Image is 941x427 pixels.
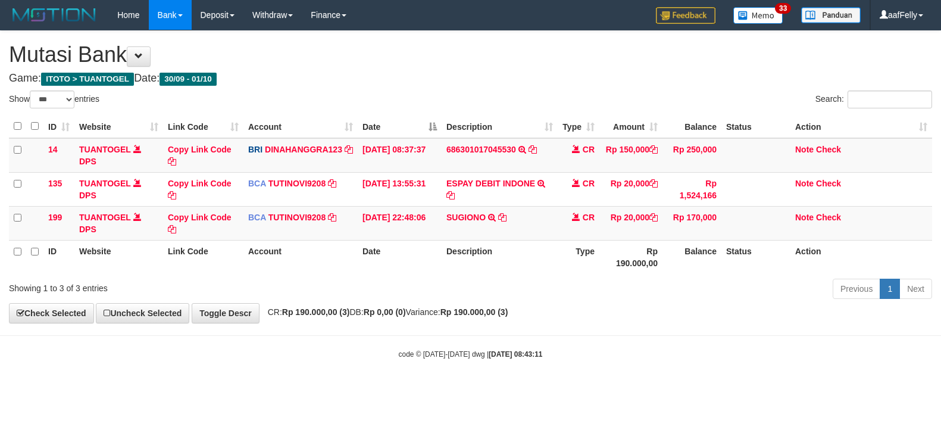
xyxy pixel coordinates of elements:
[9,6,99,24] img: MOTION_logo.png
[795,145,814,154] a: Note
[662,172,721,206] td: Rp 1,524,166
[498,213,507,222] a: Copy SUGIONO to clipboard
[358,206,442,240] td: [DATE] 22:48:06
[599,240,662,274] th: Rp 190.000,00
[442,115,558,138] th: Description: activate to sort column ascending
[801,7,861,23] img: panduan.png
[358,240,442,274] th: Date
[268,213,326,222] a: TUTINOVI9208
[9,43,932,67] h1: Mutasi Bank
[9,303,94,323] a: Check Selected
[358,172,442,206] td: [DATE] 13:55:31
[833,279,880,299] a: Previous
[79,179,131,188] a: TUANTOGEL
[558,115,599,138] th: Type: activate to sort column ascending
[345,145,353,154] a: Copy DINAHANGGRA123 to clipboard
[74,206,163,240] td: DPS
[446,179,535,188] a: ESPAY DEBIT INDONE
[816,213,841,222] a: Check
[74,115,163,138] th: Website: activate to sort column ascending
[599,172,662,206] td: Rp 20,000
[446,145,516,154] a: 686301017045530
[662,138,721,173] td: Rp 250,000
[168,179,232,200] a: Copy Link Code
[446,191,455,200] a: Copy ESPAY DEBIT INDONE to clipboard
[656,7,715,24] img: Feedback.jpg
[358,115,442,138] th: Date: activate to sort column descending
[9,73,932,85] h4: Game: Date:
[74,172,163,206] td: DPS
[599,206,662,240] td: Rp 20,000
[721,240,790,274] th: Status
[79,145,131,154] a: TUANTOGEL
[48,145,58,154] span: 14
[583,179,595,188] span: CR
[399,350,543,359] small: code © [DATE]-[DATE] dwg |
[79,213,131,222] a: TUANTOGEL
[790,240,932,274] th: Action
[248,179,266,188] span: BCA
[721,115,790,138] th: Status
[248,213,266,222] span: BCA
[74,138,163,173] td: DPS
[9,278,383,294] div: Showing 1 to 3 of 3 entries
[649,213,658,222] a: Copy Rp 20,000 to clipboard
[282,307,350,317] strong: Rp 190.000,00 (3)
[265,145,342,154] a: DINAHANGGRA123
[262,307,508,317] span: CR: DB: Variance:
[440,307,508,317] strong: Rp 190.000,00 (3)
[899,279,932,299] a: Next
[795,213,814,222] a: Note
[160,73,217,86] span: 30/09 - 01/10
[662,206,721,240] td: Rp 170,000
[248,145,262,154] span: BRI
[163,240,243,274] th: Link Code
[358,138,442,173] td: [DATE] 08:37:37
[816,145,841,154] a: Check
[583,213,595,222] span: CR
[599,115,662,138] th: Amount: activate to sort column ascending
[243,115,358,138] th: Account: activate to sort column ascending
[163,115,243,138] th: Link Code: activate to sort column ascending
[583,145,595,154] span: CR
[790,115,932,138] th: Action: activate to sort column ascending
[442,240,558,274] th: Description
[168,145,232,166] a: Copy Link Code
[815,91,932,108] label: Search:
[48,213,62,222] span: 199
[41,73,134,86] span: ITOTO > TUANTOGEL
[43,240,74,274] th: ID
[96,303,189,323] a: Uncheck Selected
[43,115,74,138] th: ID: activate to sort column ascending
[328,179,336,188] a: Copy TUTINOVI9208 to clipboard
[9,91,99,108] label: Show entries
[489,350,542,359] strong: [DATE] 08:43:11
[48,179,62,188] span: 135
[816,179,841,188] a: Check
[775,3,791,14] span: 33
[243,240,358,274] th: Account
[795,179,814,188] a: Note
[733,7,783,24] img: Button%20Memo.svg
[364,307,406,317] strong: Rp 0,00 (0)
[848,91,932,108] input: Search:
[74,240,163,274] th: Website
[649,145,658,154] a: Copy Rp 150,000 to clipboard
[599,138,662,173] td: Rp 150,000
[30,91,74,108] select: Showentries
[168,213,232,234] a: Copy Link Code
[662,115,721,138] th: Balance
[192,303,260,323] a: Toggle Descr
[446,213,486,222] a: SUGIONO
[328,213,336,222] a: Copy TUTINOVI9208 to clipboard
[558,240,599,274] th: Type
[880,279,900,299] a: 1
[268,179,326,188] a: TUTINOVI9208
[649,179,658,188] a: Copy Rp 20,000 to clipboard
[662,240,721,274] th: Balance
[529,145,537,154] a: Copy 686301017045530 to clipboard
